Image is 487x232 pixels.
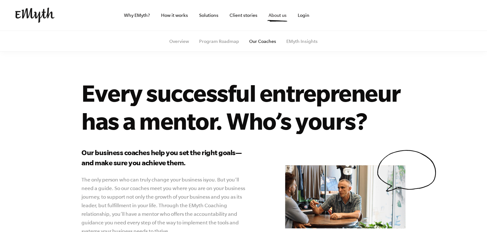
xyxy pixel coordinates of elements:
iframe: Embedded CTA [405,8,472,22]
a: Program Roadmap [199,39,239,44]
a: Our Coaches [249,39,276,44]
div: Chatwidget [455,201,487,232]
a: Overview [169,39,189,44]
h1: Every successful entrepreneur has a mentor. Who’s yours? [81,79,436,135]
h3: Our business coaches help you set the right goals—and make sure you achieve them. [81,147,248,168]
img: e-myth business coaching our coaches mentor don matt talking [285,165,406,229]
iframe: Embedded CTA [335,8,402,22]
img: EMyth [15,8,55,23]
a: EMyth Insights [286,39,318,44]
i: you [206,177,215,182]
iframe: Chat Widget [455,201,487,232]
